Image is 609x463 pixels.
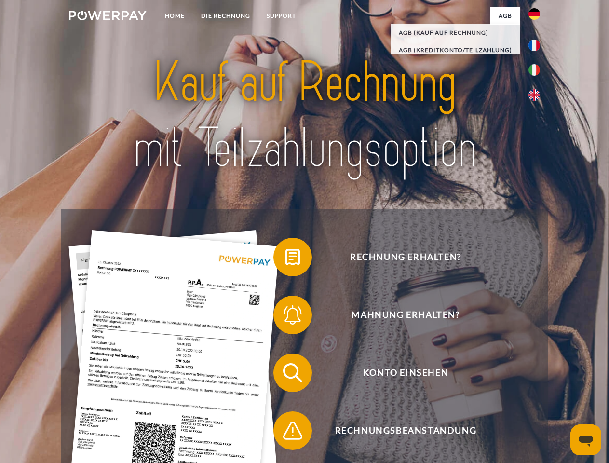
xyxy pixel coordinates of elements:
[287,296,524,334] span: Mahnung erhalten?
[92,46,517,185] img: title-powerpay_de.svg
[273,296,524,334] button: Mahnung erhalten?
[273,411,524,450] button: Rechnungsbeanstandung
[528,40,540,51] img: fr
[273,238,524,276] button: Rechnung erhalten?
[287,411,524,450] span: Rechnungsbeanstandung
[570,424,601,455] iframe: Schaltfläche zum Öffnen des Messaging-Fensters
[490,7,520,25] a: agb
[528,89,540,101] img: en
[273,354,524,392] button: Konto einsehen
[281,245,305,269] img: qb_bill.svg
[281,419,305,443] img: qb_warning.svg
[287,238,524,276] span: Rechnung erhalten?
[528,64,540,76] img: it
[391,41,520,59] a: AGB (Kreditkonto/Teilzahlung)
[281,303,305,327] img: qb_bell.svg
[69,11,147,20] img: logo-powerpay-white.svg
[258,7,304,25] a: SUPPORT
[157,7,193,25] a: Home
[281,361,305,385] img: qb_search.svg
[287,354,524,392] span: Konto einsehen
[528,8,540,20] img: de
[193,7,258,25] a: DIE RECHNUNG
[391,24,520,41] a: AGB (Kauf auf Rechnung)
